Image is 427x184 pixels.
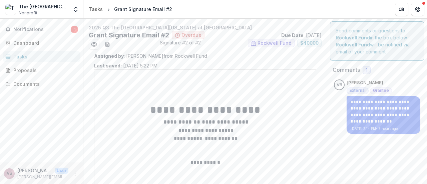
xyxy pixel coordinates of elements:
[13,39,75,46] div: Dashboard
[89,39,99,50] button: Preview ad354014-517b-420f-8b5c-3d755a14ae4e.pdf
[281,32,304,38] strong: Due Date
[3,65,80,76] a: Proposals
[19,3,68,10] div: The [GEOGRAPHIC_DATA][US_STATE] at [GEOGRAPHIC_DATA] ([GEOGRAPHIC_DATA])
[5,4,16,15] img: The University of Texas Health Science Center at Houston (Public Health School)
[333,67,360,73] h2: Comments
[94,52,316,59] p: : [PERSON_NAME] from Rockwell Fund
[71,3,80,16] button: Open entity switcher
[89,31,169,39] h2: Grant Signature Email #2
[337,83,342,87] div: Valerie Bomben
[19,10,37,16] span: Nonprofit
[7,171,12,176] div: Valerie Bomben
[86,4,105,14] a: Tasks
[89,6,103,13] div: Tasks
[160,39,201,50] span: Signature #2 of #2
[13,53,75,60] div: Tasks
[336,35,370,40] strong: Rockwell Fund
[55,168,68,174] p: User
[71,170,79,178] button: More
[366,67,368,73] span: 1
[94,63,122,68] strong: Last saved:
[3,37,80,48] a: Dashboard
[281,32,322,39] p: : [DATE]
[258,40,292,46] span: Rockwell Fund
[114,6,172,13] div: Grant Signature Email #2
[71,26,78,33] span: 1
[3,51,80,62] a: Tasks
[13,67,75,74] div: Proposals
[351,126,416,131] p: [DATE] 2:14 PM • 3 hours ago
[395,3,408,16] button: Partners
[102,39,113,50] button: download-word-button
[3,24,80,35] button: Notifications1
[13,80,75,87] div: Documents
[86,4,175,14] nav: breadcrumb
[13,27,71,32] span: Notifications
[330,21,424,61] div: Send comments or questions to in the box below. will be notified via email of your comment.
[300,40,319,46] span: $ 40000
[17,174,68,180] p: [PERSON_NAME][EMAIL_ADDRESS][PERSON_NAME][DOMAIN_NAME]
[94,62,157,69] p: [DATE] 5:22 PM
[373,88,389,93] span: Grantee
[94,53,124,59] strong: Assigned by
[181,32,201,38] span: Overdue
[411,3,424,16] button: Get Help
[89,24,322,31] p: 2025 Q3 The [GEOGRAPHIC_DATA][US_STATE] at [GEOGRAPHIC_DATA]
[350,88,366,93] span: External
[17,167,52,174] p: [PERSON_NAME]
[3,78,80,89] a: Documents
[347,79,383,86] p: [PERSON_NAME]
[336,42,370,47] strong: Rockwell Fund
